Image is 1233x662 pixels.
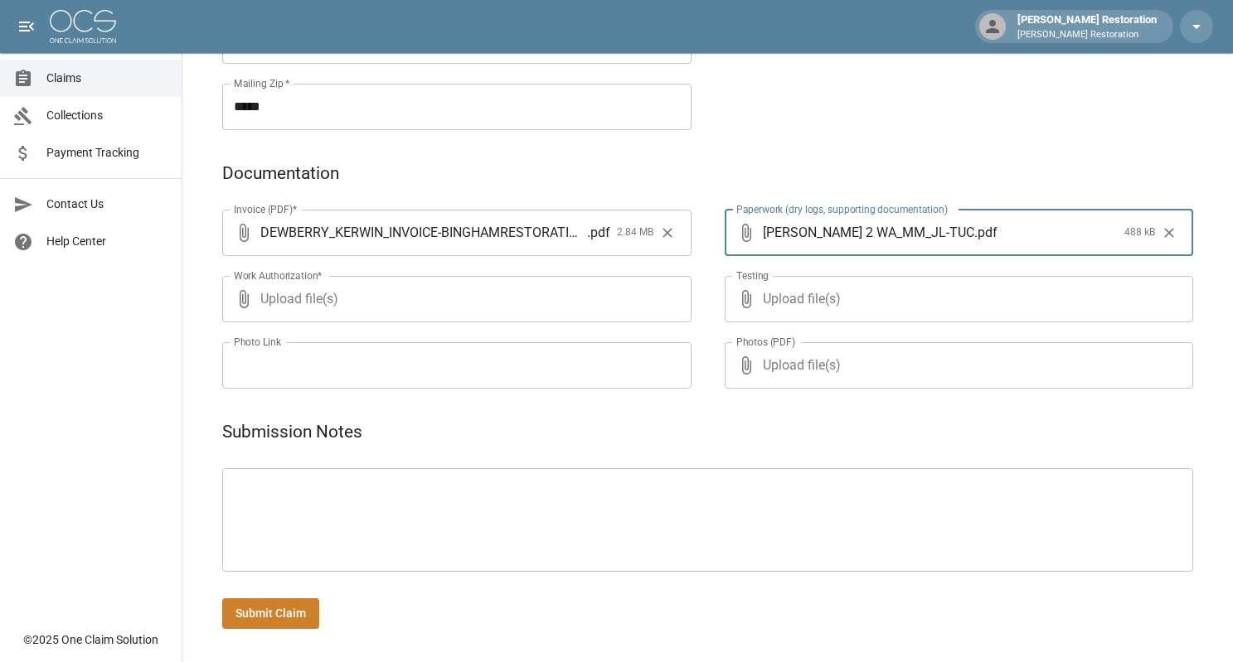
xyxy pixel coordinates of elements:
[46,70,168,87] span: Claims
[617,225,653,241] span: 2.84 MB
[46,144,168,162] span: Payment Tracking
[763,342,1149,389] span: Upload file(s)
[1017,28,1157,42] p: [PERSON_NAME] Restoration
[763,223,974,242] span: [PERSON_NAME] 2 WA_MM_JL-TUC
[260,223,587,242] span: DEWBERRY_KERWIN_INVOICE-BINGHAMRESTORATION-TUC
[736,335,795,349] label: Photos (PDF)
[46,107,168,124] span: Collections
[234,202,298,216] label: Invoice (PDF)*
[736,202,948,216] label: Paperwork (dry logs, supporting documentation)
[974,223,998,242] span: . pdf
[50,10,116,43] img: ocs-logo-white-transparent.png
[23,631,158,648] div: © 2025 One Claim Solution
[1157,220,1182,245] button: Clear
[763,276,1149,322] span: Upload file(s)
[10,10,43,43] button: open drawer
[587,223,610,242] span: . pdf
[260,276,647,322] span: Upload file(s)
[234,268,323,283] label: Work Authorization*
[234,76,290,90] label: Mailing Zip
[736,268,769,283] label: Testing
[655,220,680,245] button: Clear
[46,196,168,213] span: Contact Us
[1124,225,1155,241] span: 488 kB
[1011,12,1163,41] div: [PERSON_NAME] Restoration
[222,598,319,629] button: Submit Claim
[234,335,281,349] label: Photo Link
[46,233,168,250] span: Help Center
